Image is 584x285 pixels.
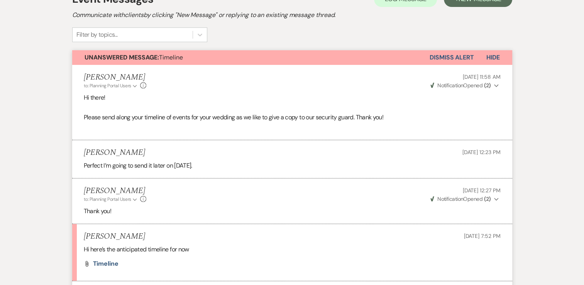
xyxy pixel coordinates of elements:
[85,53,183,61] span: Timeline
[84,148,145,158] h5: [PERSON_NAME]
[84,161,501,171] p: Perfect I’m going to send it later on [DATE].
[85,53,159,61] strong: Unanswered Message:
[437,195,463,202] span: Notification
[474,50,512,65] button: Hide
[93,260,118,268] span: Timeline
[84,196,139,203] button: to: Planning Portal Users
[72,50,430,65] button: Unanswered Message:Timeline
[84,73,147,82] h5: [PERSON_NAME]
[437,82,463,89] span: Notification
[84,112,501,122] p: Please send along your timeline of events for your wedding as we like to give a copy to our secur...
[430,50,474,65] button: Dismiss Alert
[72,10,512,20] h2: Communicate with clients by clicking "New Message" or replying to an existing message thread.
[84,82,139,89] button: to: Planning Portal Users
[486,53,500,61] span: Hide
[463,73,501,80] span: [DATE] 11:58 AM
[76,30,118,39] div: Filter by topics...
[84,93,501,103] p: Hi there!
[463,187,501,194] span: [DATE] 12:27 PM
[84,244,501,254] p: Hi here’s the anticipated timeline for now
[429,81,501,90] button: NotificationOpened (2)
[84,206,501,216] p: Thank you!
[93,261,118,267] a: Timeline
[484,82,491,89] strong: ( 2 )
[464,232,500,239] span: [DATE] 7:52 PM
[462,149,501,156] span: [DATE] 12:23 PM
[84,196,131,202] span: to: Planning Portal Users
[430,195,491,202] span: Opened
[84,232,145,241] h5: [PERSON_NAME]
[429,195,501,203] button: NotificationOpened (2)
[430,82,491,89] span: Opened
[84,83,131,89] span: to: Planning Portal Users
[84,186,147,196] h5: [PERSON_NAME]
[484,195,491,202] strong: ( 2 )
